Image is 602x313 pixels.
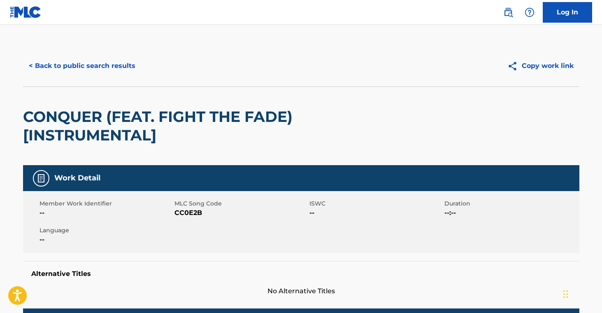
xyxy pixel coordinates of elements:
[23,286,579,296] span: No Alternative Titles
[54,173,100,183] h5: Work Detail
[507,61,522,71] img: Copy work link
[40,235,172,245] span: --
[503,7,513,17] img: search
[563,282,568,306] div: Drag
[309,199,442,208] span: ISWC
[444,208,577,218] span: --:--
[40,208,172,218] span: --
[525,7,535,17] img: help
[174,199,307,208] span: MLC Song Code
[40,226,172,235] span: Language
[10,6,42,18] img: MLC Logo
[543,2,592,23] a: Log In
[23,56,141,76] button: < Back to public search results
[500,4,516,21] a: Public Search
[444,199,577,208] span: Duration
[309,208,442,218] span: --
[174,208,307,218] span: CC0E2B
[31,270,571,278] h5: Alternative Titles
[502,56,579,76] button: Copy work link
[40,199,172,208] span: Member Work Identifier
[521,4,538,21] div: Help
[36,173,46,183] img: Work Detail
[561,273,602,313] iframe: Chat Widget
[23,107,357,145] h2: CONQUER (FEAT. FIGHT THE FADE) [INSTRUMENTAL]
